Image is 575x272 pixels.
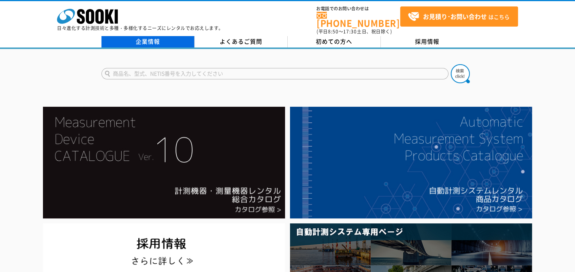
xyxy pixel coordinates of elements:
[423,12,487,21] strong: お見積り･お問い合わせ
[317,6,400,11] span: お電話でのお問い合わせは
[381,36,474,47] a: 採用情報
[317,28,392,35] span: (平日 ～ 土日、祝日除く)
[328,28,339,35] span: 8:50
[317,12,400,27] a: [PHONE_NUMBER]
[101,36,195,47] a: 企業情報
[408,11,510,22] span: はこちら
[451,64,470,83] img: btn_search.png
[43,107,285,218] img: Catalog Ver10
[57,26,223,30] p: 日々進化する計測技術と多種・多様化するニーズにレンタルでお応えします。
[195,36,288,47] a: よくあるご質問
[400,6,518,27] a: お見積り･お問い合わせはこちら
[343,28,357,35] span: 17:30
[316,37,352,46] span: 初めての方へ
[290,107,532,218] img: 自動計測システムカタログ
[101,68,448,79] input: 商品名、型式、NETIS番号を入力してください
[288,36,381,47] a: 初めての方へ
